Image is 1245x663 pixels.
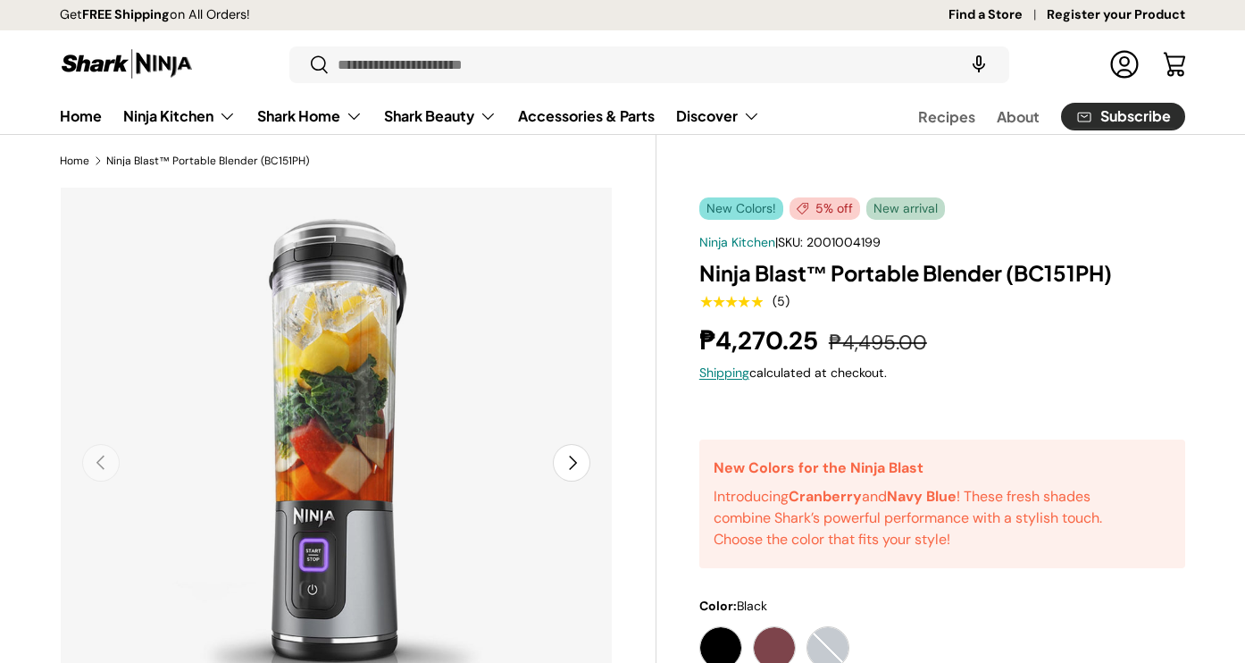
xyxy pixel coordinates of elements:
[699,259,1185,287] h1: Ninja Blast™ Portable Blender (BC151PH)
[699,364,1185,382] div: calculated at checkout.
[60,46,194,81] img: Shark Ninja Philippines
[997,99,1040,134] a: About
[113,98,246,134] summary: Ninja Kitchen
[665,98,771,134] summary: Discover
[123,98,236,134] a: Ninja Kitchen
[775,234,881,250] span: |
[1047,5,1185,25] a: Register your Product
[676,98,760,134] a: Discover
[887,487,957,506] strong: Navy Blue
[60,5,250,25] p: Get on All Orders!
[1100,109,1171,123] span: Subscribe
[737,598,767,614] span: Black
[950,45,1007,84] speech-search-button: Search by voice
[82,6,170,22] strong: FREE Shipping
[699,234,775,250] a: Ninja Kitchen
[789,487,862,506] strong: Cranberry
[829,330,927,356] s: ₱4,495.00
[106,155,309,166] a: Ninja Blast™ Portable Blender (BC151PH)
[866,197,945,220] span: New arrival
[699,294,763,310] div: 5.0 out of 5.0 stars
[699,365,749,381] a: Shipping
[60,153,656,169] nav: Breadcrumbs
[948,5,1047,25] a: Find a Store
[806,234,881,250] span: 2001004199
[875,98,1185,134] nav: Secondary
[384,98,497,134] a: Shark Beauty
[60,98,102,133] a: Home
[699,293,763,311] span: ★★★★★
[518,98,655,133] a: Accessories & Parts
[918,99,975,134] a: Recipes
[714,486,1146,550] p: Introducing and ! These fresh shades combine Shark’s powerful performance with a stylish touch. C...
[373,98,507,134] summary: Shark Beauty
[699,197,783,220] span: New Colors!
[778,234,803,250] span: SKU:
[1061,103,1185,130] a: Subscribe
[699,597,767,616] legend: Color:
[790,197,860,220] span: 5% off
[60,98,760,134] nav: Primary
[246,98,373,134] summary: Shark Home
[257,98,363,134] a: Shark Home
[714,458,923,477] strong: New Colors for the Ninja Blast
[773,295,790,308] div: (5)
[60,155,89,166] a: Home
[699,324,823,357] strong: ₱4,270.25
